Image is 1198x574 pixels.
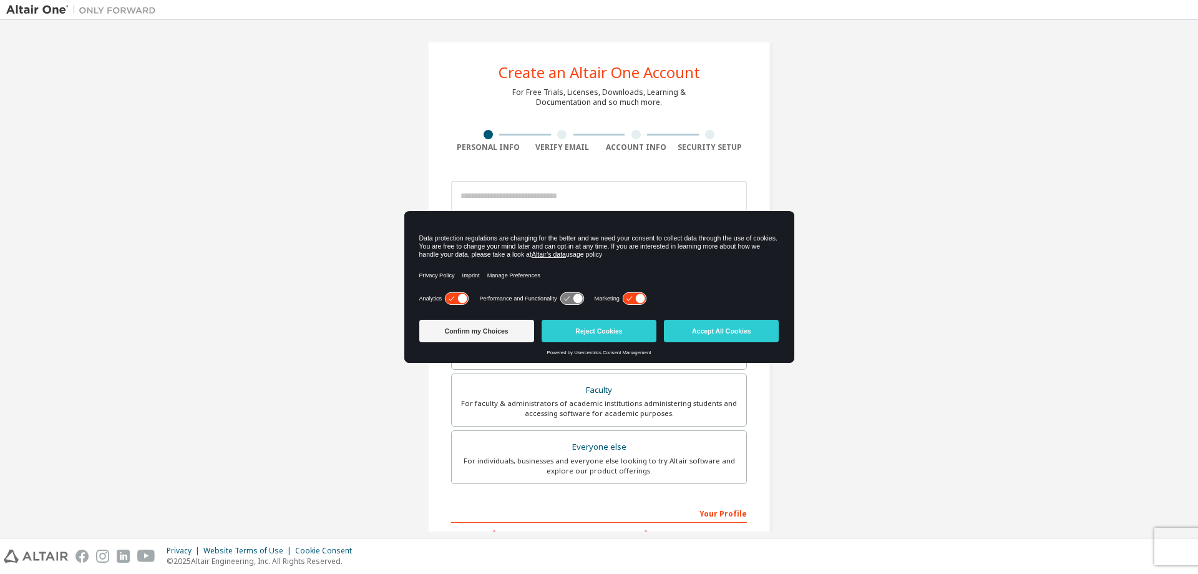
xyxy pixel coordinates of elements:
div: Faculty [459,382,739,399]
img: instagram.svg [96,550,109,563]
div: Cookie Consent [295,546,359,556]
div: Account Info [599,142,673,152]
div: Verify Email [525,142,600,152]
div: Create an Altair One Account [499,65,700,80]
div: Personal Info [451,142,525,152]
div: For individuals, businesses and everyone else looking to try Altair software and explore our prod... [459,456,739,476]
img: youtube.svg [137,550,155,563]
p: © 2025 Altair Engineering, Inc. All Rights Reserved. [167,556,359,567]
label: Last Name [603,529,747,539]
div: For faculty & administrators of academic institutions administering students and accessing softwa... [459,398,739,418]
img: linkedin.svg [117,550,130,563]
img: altair_logo.svg [4,550,68,563]
div: For Free Trials, Licenses, Downloads, Learning & Documentation and so much more. [512,87,686,107]
div: Everyone else [459,438,739,456]
div: Privacy [167,546,203,556]
label: First Name [451,529,595,539]
img: Altair One [6,4,162,16]
div: Website Terms of Use [203,546,295,556]
img: facebook.svg [75,550,89,563]
div: Your Profile [451,503,747,523]
div: Security Setup [673,142,748,152]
